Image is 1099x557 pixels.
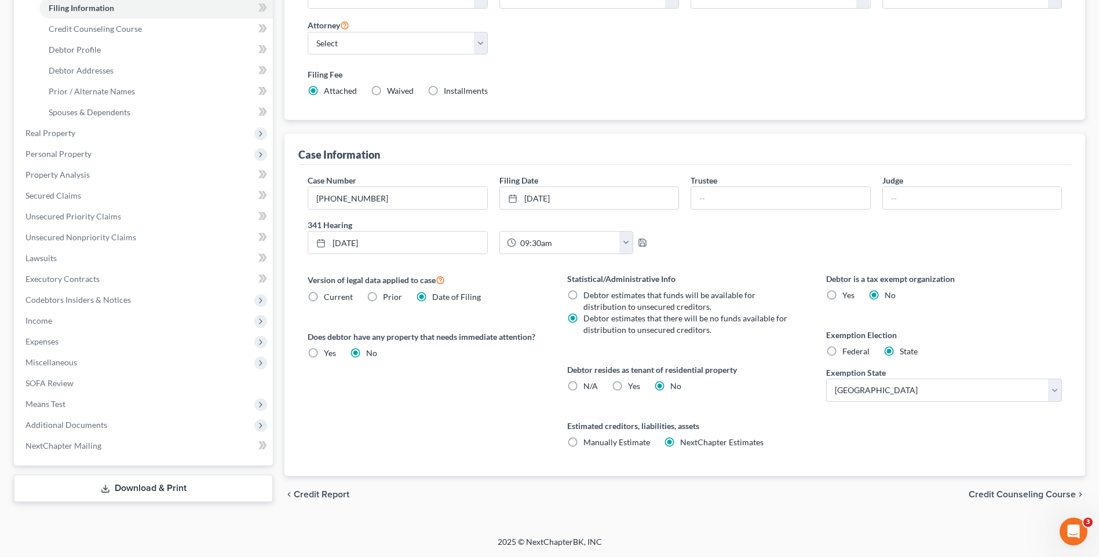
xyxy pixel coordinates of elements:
span: Real Property [25,128,75,138]
input: -- [883,187,1061,209]
span: Attached [324,86,357,96]
a: Prior / Alternate Names [39,81,273,102]
span: Means Test [25,399,65,409]
a: Unsecured Nonpriority Claims [16,227,273,248]
label: Debtor resides as tenant of residential property [567,364,803,376]
a: Credit Counseling Course [39,19,273,39]
span: NextChapter Estimates [680,437,764,447]
a: Secured Claims [16,185,273,206]
span: Prior / Alternate Names [49,86,135,96]
span: Yes [842,290,855,300]
label: Does debtor have any property that needs immediate attention? [308,331,543,343]
span: Debtor estimates that there will be no funds available for distribution to unsecured creditors. [583,313,787,335]
span: No [366,348,377,358]
span: Income [25,316,52,325]
span: No [885,290,896,300]
a: SOFA Review [16,373,273,394]
span: Federal [842,346,870,356]
span: N/A [583,381,598,391]
label: Exemption State [826,367,886,379]
input: Enter case number... [308,187,487,209]
span: Yes [324,348,336,358]
button: chevron_left Credit Report [284,490,349,499]
a: Download & Print [14,475,273,502]
div: 2025 © NextChapterBK, INC [220,536,880,557]
span: Prior [383,292,402,302]
span: Spouses & Dependents [49,107,130,117]
label: Debtor is a tax exempt organization [826,273,1062,285]
span: No [670,381,681,391]
label: Judge [882,174,903,186]
input: -- : -- [516,232,620,254]
span: Personal Property [25,149,92,159]
span: State [900,346,918,356]
span: Yes [628,381,640,391]
a: Spouses & Dependents [39,102,273,123]
a: Unsecured Priority Claims [16,206,273,227]
label: Filing Date [499,174,538,186]
a: Lawsuits [16,248,273,269]
span: Date of Filing [432,292,481,302]
div: Case Information [298,148,380,162]
a: Debtor Addresses [39,60,273,81]
span: Credit Counseling Course [969,490,1076,499]
span: Executory Contracts [25,274,100,284]
span: Debtor estimates that funds will be available for distribution to unsecured creditors. [583,290,755,312]
label: Case Number [308,174,356,186]
span: 3 [1083,518,1093,527]
i: chevron_right [1076,490,1085,499]
span: Codebtors Insiders & Notices [25,295,131,305]
span: Debtor Addresses [49,65,114,75]
label: Trustee [691,174,717,186]
label: Estimated creditors, liabilities, assets [567,420,803,432]
span: Property Analysis [25,170,90,179]
span: Manually Estimate [583,437,650,447]
iframe: Intercom live chat [1060,518,1087,545]
a: [DATE] [500,187,678,209]
span: Credit Counseling Course [49,24,142,34]
input: -- [691,187,870,209]
span: Expenses [25,336,59,346]
a: [DATE] [308,232,487,254]
button: Credit Counseling Course chevron_right [969,490,1085,499]
a: NextChapter Mailing [16,435,273,456]
span: NextChapter Mailing [25,441,101,450]
i: chevron_left [284,490,294,499]
span: Additional Documents [25,420,107,430]
label: Exemption Election [826,329,1062,341]
span: Secured Claims [25,190,81,200]
span: Filing Information [49,3,114,13]
a: Debtor Profile [39,39,273,60]
span: Credit Report [294,490,349,499]
label: Attorney [308,18,349,32]
span: Installments [444,86,488,96]
span: Miscellaneous [25,357,77,367]
label: Statistical/Administrative Info [567,273,803,285]
label: Filing Fee [308,68,1062,80]
span: Unsecured Nonpriority Claims [25,232,136,242]
span: Waived [387,86,414,96]
a: Property Analysis [16,164,273,185]
label: 341 Hearing [302,219,685,231]
span: Debtor Profile [49,45,101,54]
span: SOFA Review [25,378,74,388]
span: Unsecured Priority Claims [25,211,121,221]
span: Current [324,292,353,302]
a: Executory Contracts [16,269,273,290]
label: Version of legal data applied to case [308,273,543,287]
span: Lawsuits [25,253,57,263]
